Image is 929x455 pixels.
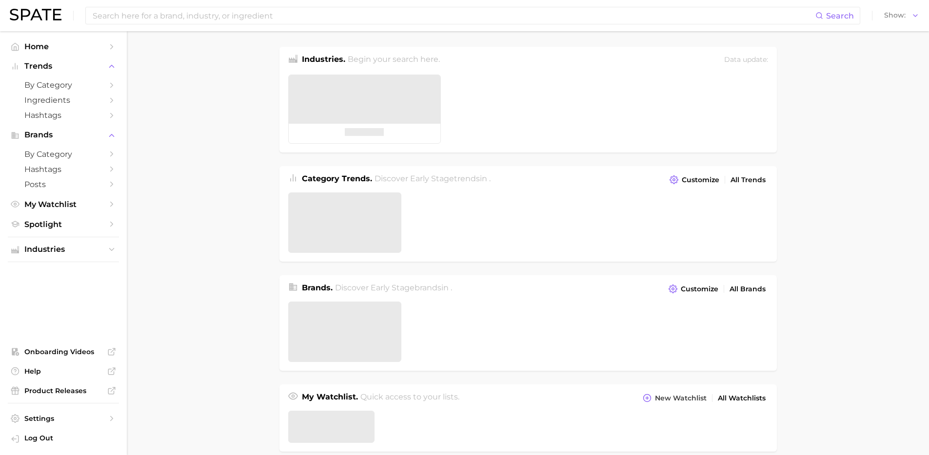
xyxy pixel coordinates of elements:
[24,347,102,356] span: Onboarding Videos
[8,411,119,426] a: Settings
[655,394,707,402] span: New Watchlist
[681,285,718,293] span: Customize
[348,54,440,67] h2: Begin your search here.
[667,173,721,187] button: Customize
[8,242,119,257] button: Industries
[24,111,102,120] span: Hashtags
[826,11,854,20] span: Search
[8,364,119,379] a: Help
[24,434,111,442] span: Log Out
[335,283,452,292] span: Discover Early Stage brands in .
[8,344,119,359] a: Onboarding Videos
[884,13,906,18] span: Show
[8,177,119,192] a: Posts
[731,176,766,184] span: All Trends
[24,367,102,376] span: Help
[724,54,768,67] div: Data update:
[302,174,372,183] span: Category Trends .
[8,383,119,398] a: Product Releases
[360,391,459,405] h2: Quick access to your lists.
[24,131,102,139] span: Brands
[24,150,102,159] span: by Category
[24,180,102,189] span: Posts
[302,283,333,292] span: Brands .
[8,77,119,93] a: by Category
[92,7,815,24] input: Search here for a brand, industry, or ingredient
[24,95,102,105] span: Ingredients
[8,128,119,142] button: Brands
[666,282,720,296] button: Customize
[682,176,719,184] span: Customize
[8,197,119,212] a: My Watchlist
[8,217,119,232] a: Spotlight
[8,108,119,123] a: Hashtags
[8,59,119,74] button: Trends
[24,414,102,423] span: Settings
[715,392,768,405] a: All Watchlists
[8,147,119,162] a: by Category
[24,165,102,174] span: Hashtags
[640,391,709,405] button: New Watchlist
[8,431,119,447] a: Log out. Currently logged in with e-mail jessica.leslie@augustinusbader.com.
[727,283,768,296] a: All Brands
[718,394,766,402] span: All Watchlists
[375,174,491,183] span: Discover Early Stage trends in .
[302,391,358,405] h1: My Watchlist.
[24,220,102,229] span: Spotlight
[730,285,766,293] span: All Brands
[8,39,119,54] a: Home
[882,9,922,22] button: Show
[24,200,102,209] span: My Watchlist
[8,162,119,177] a: Hashtags
[24,245,102,254] span: Industries
[24,386,102,395] span: Product Releases
[8,93,119,108] a: Ingredients
[24,80,102,90] span: by Category
[728,173,768,187] a: All Trends
[24,42,102,51] span: Home
[24,62,102,71] span: Trends
[302,54,345,67] h1: Industries.
[10,9,61,20] img: SPATE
